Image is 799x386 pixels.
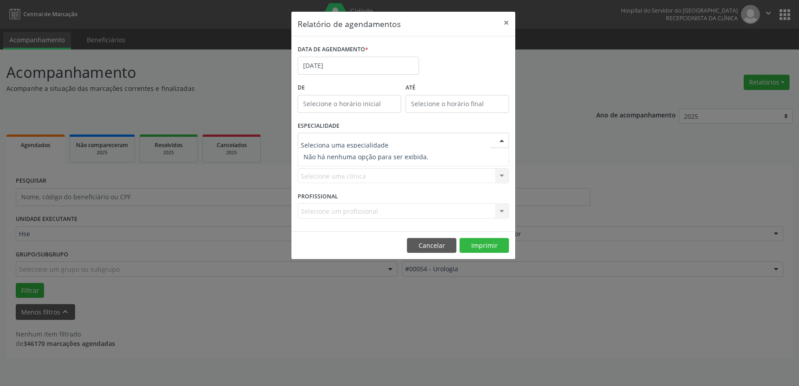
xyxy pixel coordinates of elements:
button: Cancelar [407,238,456,253]
label: De [298,81,401,95]
input: Selecione o horário inicial [298,95,401,113]
span: Não há nenhuma opção para ser exibida. [298,148,509,166]
input: Selecione uma data ou intervalo [298,57,419,75]
label: PROFISSIONAL [298,189,338,203]
label: ESPECIALIDADE [298,119,339,133]
button: Imprimir [460,238,509,253]
input: Selecione o horário final [406,95,509,113]
label: DATA DE AGENDAMENTO [298,43,368,57]
h5: Relatório de agendamentos [298,18,401,30]
input: Seleciona uma especialidade [301,136,491,154]
label: ATÉ [406,81,509,95]
button: Close [497,12,515,34]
